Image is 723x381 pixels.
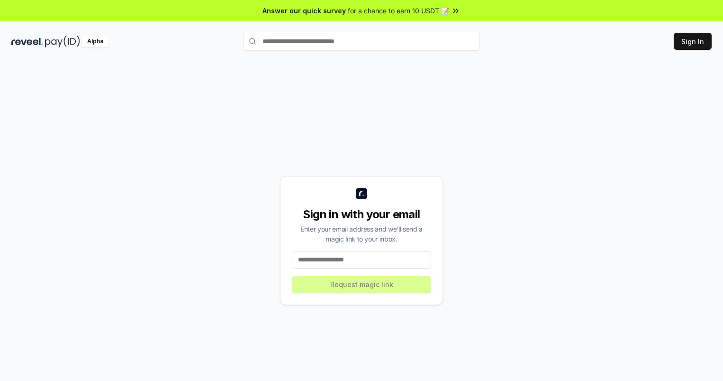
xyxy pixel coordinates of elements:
button: Sign In [674,33,712,50]
span: for a chance to earn 10 USDT 📝 [348,6,449,16]
span: Answer our quick survey [262,6,346,16]
div: Enter your email address and we’ll send a magic link to your inbox. [292,224,431,244]
div: Alpha [82,36,108,47]
img: pay_id [45,36,80,47]
img: logo_small [356,188,367,199]
div: Sign in with your email [292,207,431,222]
img: reveel_dark [11,36,43,47]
